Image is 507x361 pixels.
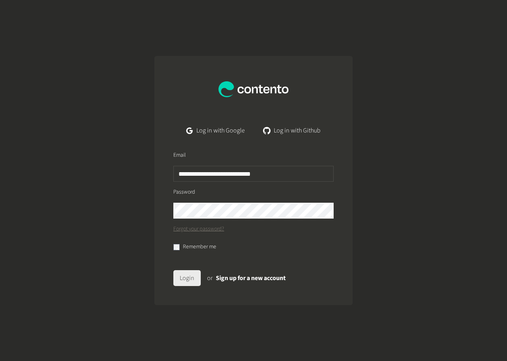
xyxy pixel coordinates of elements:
[173,151,186,159] label: Email
[173,270,201,286] button: Login
[216,274,286,282] a: Sign up for a new account
[173,188,195,196] label: Password
[257,123,327,138] a: Log in with Github
[173,225,224,233] a: Forgot your password?
[207,274,213,282] span: or
[180,123,251,138] a: Log in with Google
[183,243,216,251] label: Remember me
